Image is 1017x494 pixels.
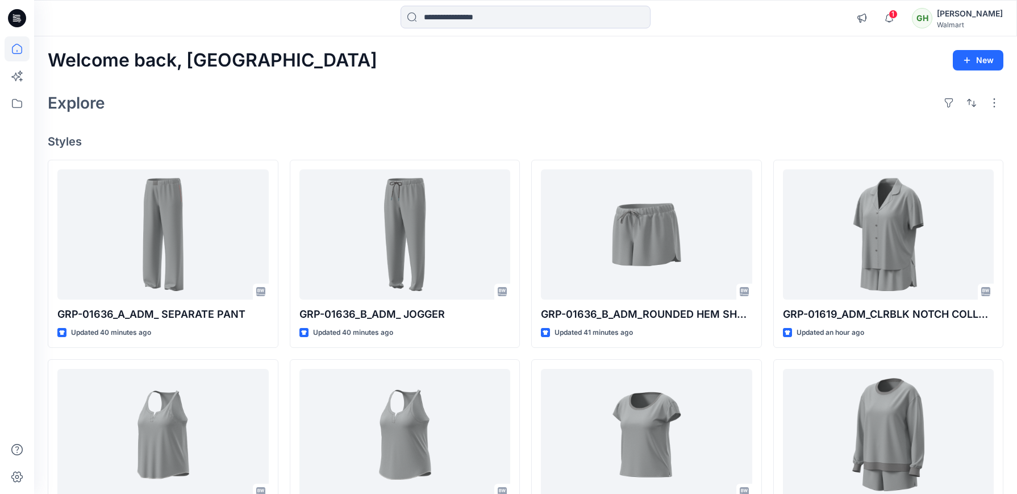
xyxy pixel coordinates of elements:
button: New [953,50,1003,70]
a: GRP-01636_B_ADM_ JOGGER [299,169,511,300]
p: Updated an hour ago [797,327,864,339]
h2: Explore [48,94,105,112]
p: GRP-01636_A_ADM_ SEPARATE PANT [57,306,269,322]
a: GRP-01636_B_ADM_ROUNDED HEM SHORT [541,169,752,300]
p: GRP-01636_B_ADM_ROUNDED HEM SHORT [541,306,752,322]
div: GH [912,8,932,28]
div: [PERSON_NAME] [937,7,1003,20]
p: GRP-01619_ADM_CLRBLK NOTCH COLLAR SHORT SET [783,306,994,322]
a: GRP-01636_A_ADM_ SEPARATE PANT [57,169,269,300]
span: 1 [889,10,898,19]
h4: Styles [48,135,1003,148]
p: Updated 41 minutes ago [555,327,633,339]
p: GRP-01636_B_ADM_ JOGGER [299,306,511,322]
div: Walmart [937,20,1003,29]
p: Updated 40 minutes ago [71,327,151,339]
h2: Welcome back, [GEOGRAPHIC_DATA] [48,50,377,71]
a: GRP-01619_ADM_CLRBLK NOTCH COLLAR SHORT SET [783,169,994,300]
p: Updated 40 minutes ago [313,327,393,339]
